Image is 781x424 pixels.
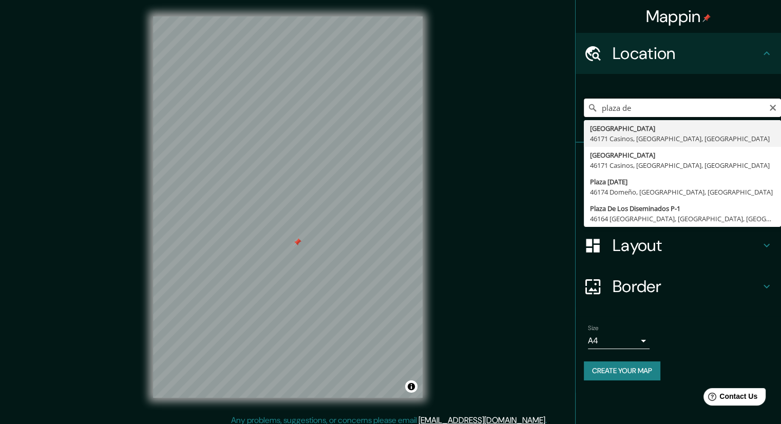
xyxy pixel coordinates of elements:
[588,333,650,349] div: A4
[690,384,770,413] iframe: Help widget launcher
[153,16,423,398] canvas: Map
[613,235,760,256] h4: Layout
[590,187,775,197] div: 46174 Domeño, [GEOGRAPHIC_DATA], [GEOGRAPHIC_DATA]
[769,102,777,112] button: Clear
[590,133,775,144] div: 46171 Casinos, [GEOGRAPHIC_DATA], [GEOGRAPHIC_DATA]
[576,266,781,307] div: Border
[702,14,711,22] img: pin-icon.png
[590,214,775,224] div: 46164 [GEOGRAPHIC_DATA], [GEOGRAPHIC_DATA], [GEOGRAPHIC_DATA]
[613,276,760,297] h4: Border
[590,177,775,187] div: Plaza [DATE]
[590,123,775,133] div: [GEOGRAPHIC_DATA]
[576,184,781,225] div: Style
[613,43,760,64] h4: Location
[588,324,599,333] label: Size
[584,99,781,117] input: Pick your city or area
[576,143,781,184] div: Pins
[584,361,660,380] button: Create your map
[590,150,775,160] div: [GEOGRAPHIC_DATA]
[590,203,775,214] div: Plaza De Los Diseminados P-1
[646,6,711,27] h4: Mappin
[576,33,781,74] div: Location
[576,225,781,266] div: Layout
[405,380,417,393] button: Toggle attribution
[590,160,775,170] div: 46171 Casinos, [GEOGRAPHIC_DATA], [GEOGRAPHIC_DATA]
